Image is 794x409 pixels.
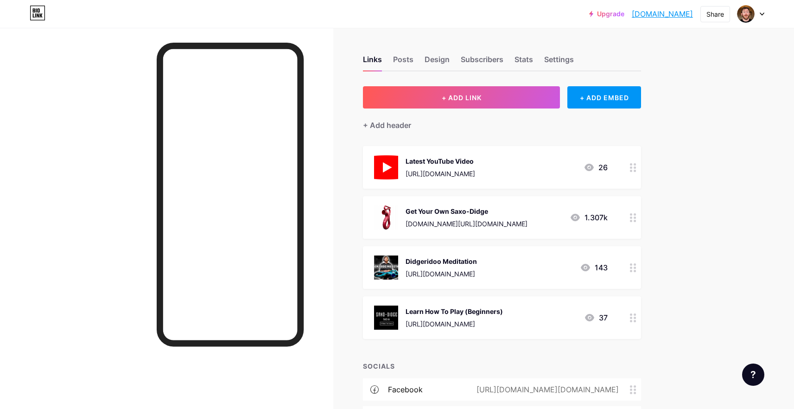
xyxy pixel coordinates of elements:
[584,162,608,173] div: 26
[515,54,533,70] div: Stats
[406,319,503,329] div: [URL][DOMAIN_NAME]
[393,54,413,70] div: Posts
[589,10,624,18] a: Upgrade
[374,256,398,280] img: Didgeridoo Meditation
[544,54,574,70] div: Settings
[406,269,477,279] div: [URL][DOMAIN_NAME]
[567,86,641,109] div: + ADD EMBED
[374,306,398,330] img: Learn How To Play (Beginners)
[632,8,693,19] a: [DOMAIN_NAME]
[737,5,755,23] img: strawberryman
[363,86,560,109] button: + ADD LINK
[442,94,482,102] span: + ADD LINK
[363,54,382,70] div: Links
[406,206,527,216] div: Get Your Own Saxo-Didge
[374,205,398,230] img: Get Your Own Saxo-Didge
[388,384,423,395] div: facebook
[406,307,503,316] div: Learn How To Play (Beginners)
[462,384,630,395] div: [URL][DOMAIN_NAME][DOMAIN_NAME]
[406,169,475,179] div: [URL][DOMAIN_NAME]
[406,156,475,166] div: Latest YouTube Video
[374,155,398,179] img: Latest YouTube Video
[461,54,503,70] div: Subscribers
[584,312,608,323] div: 37
[425,54,450,70] div: Design
[580,262,608,273] div: 143
[363,361,641,371] div: SOCIALS
[706,9,724,19] div: Share
[363,120,411,131] div: + Add header
[570,212,608,223] div: 1.307k
[406,219,527,229] div: [DOMAIN_NAME][URL][DOMAIN_NAME]
[406,256,477,266] div: Didgeridoo Meditation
